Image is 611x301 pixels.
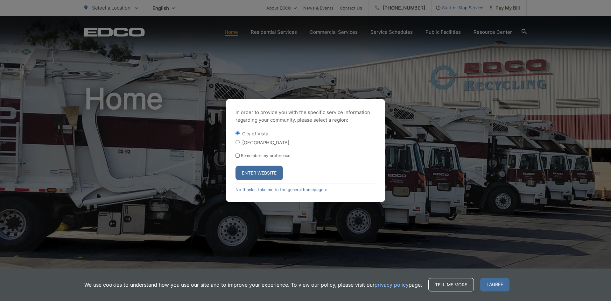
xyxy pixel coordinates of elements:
a: Tell me more [428,278,474,291]
span: I agree [480,278,509,291]
label: [GEOGRAPHIC_DATA] [242,140,289,145]
p: We use cookies to understand how you use our site and to improve your experience. To view our pol... [84,281,422,289]
label: Remember my preference [241,153,290,158]
a: No thanks, take me to the general homepage > [235,187,327,192]
a: privacy policy [375,281,409,289]
p: In order to provide you with the specific service information regarding your community, please se... [235,109,376,124]
button: Enter Website [235,166,283,180]
label: City of Vista [242,131,268,136]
